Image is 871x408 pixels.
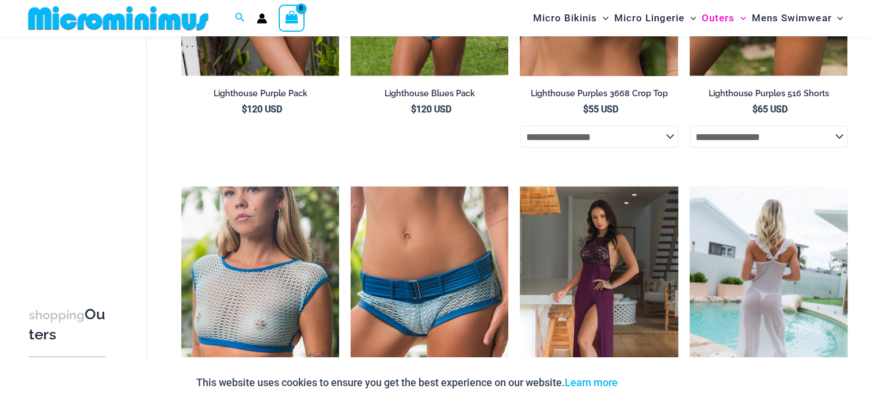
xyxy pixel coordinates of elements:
[24,5,213,31] img: MM SHOP LOGO FLAT
[257,13,267,24] a: Account icon link
[528,2,848,35] nav: Site Navigation
[702,3,735,33] span: Outers
[351,88,508,99] h2: Lighthouse Blues Pack
[181,88,339,103] a: Lighthouse Purple Pack
[29,305,106,345] h3: Outers
[520,88,678,99] h2: Lighthouse Purples 3668 Crop Top
[690,88,847,103] a: Lighthouse Purples 516 Shorts
[411,103,416,114] span: $
[520,88,678,103] a: Lighthouse Purples 3668 Crop Top
[351,88,508,103] a: Lighthouse Blues Pack
[752,3,831,33] span: Mens Swimwear
[181,88,339,99] h2: Lighthouse Purple Pack
[597,3,608,33] span: Menu Toggle
[611,3,699,33] a: Micro LingerieMenu ToggleMenu Toggle
[530,3,611,33] a: Micro BikinisMenu ToggleMenu Toggle
[242,103,247,114] span: $
[626,369,675,396] button: Accept
[533,3,597,33] span: Micro Bikinis
[196,374,618,391] p: This website uses cookies to ensure you get the best experience on our website.
[279,5,305,31] a: View Shopping Cart, empty
[29,39,132,269] iframe: TrustedSite Certified
[411,103,451,114] bdi: 120 USD
[29,308,85,322] span: shopping
[699,3,749,33] a: OutersMenu ToggleMenu Toggle
[752,103,758,114] span: $
[583,103,618,114] bdi: 55 USD
[752,103,788,114] bdi: 65 USD
[565,376,618,388] a: Learn more
[684,3,696,33] span: Menu Toggle
[583,103,588,114] span: $
[831,3,843,33] span: Menu Toggle
[242,103,282,114] bdi: 120 USD
[749,3,846,33] a: Mens SwimwearMenu ToggleMenu Toggle
[735,3,746,33] span: Menu Toggle
[690,88,847,99] h2: Lighthouse Purples 516 Shorts
[614,3,684,33] span: Micro Lingerie
[235,11,245,25] a: Search icon link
